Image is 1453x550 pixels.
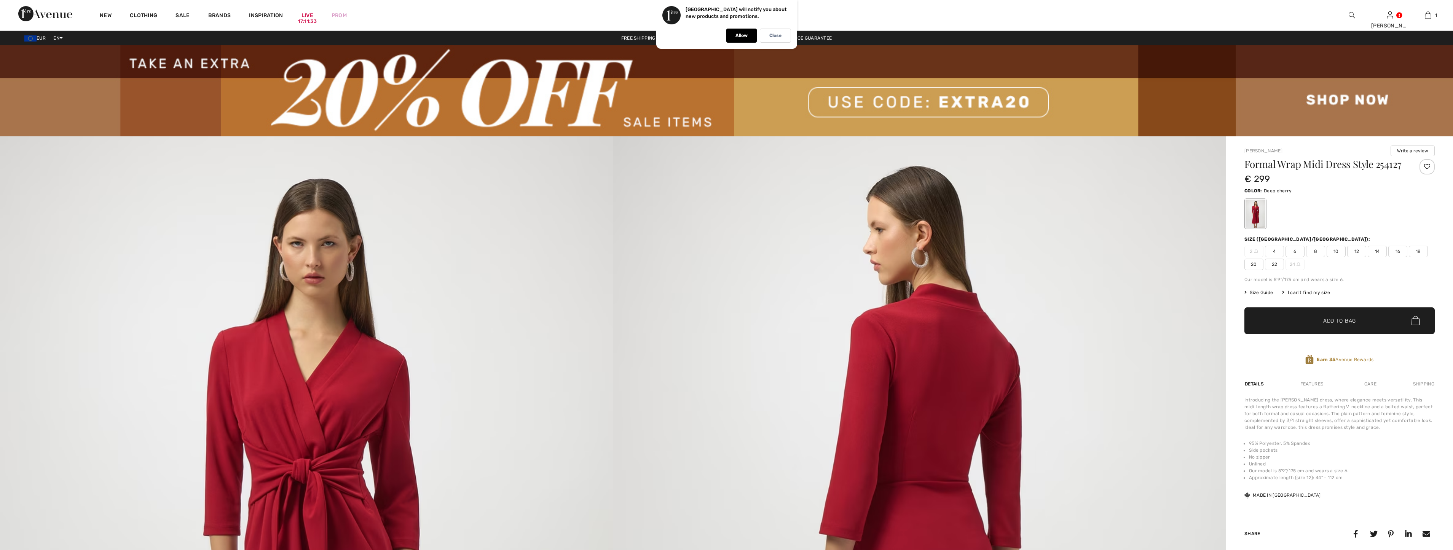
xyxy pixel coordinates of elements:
span: 14 [1368,246,1387,257]
strong: Earn 35 [1317,357,1335,362]
img: Bag.svg [1412,316,1420,326]
img: ring-m.svg [1254,249,1258,253]
span: Add to Bag [1323,317,1356,325]
img: My Bag [1425,11,1431,20]
div: Deep cherry [1246,200,1265,228]
p: Close [769,33,782,38]
li: Our model is 5'9"/175 cm and wears a size 6. [1249,467,1435,474]
div: 17:11:33 [298,18,317,25]
a: Clothing [130,12,157,20]
a: Prom [332,11,347,19]
span: 8 [1306,246,1325,257]
iframe: Opens a widget where you can chat to one of our agents [1405,493,1445,512]
span: Size Guide [1244,289,1273,296]
a: Brands [208,12,231,20]
img: search the website [1349,11,1355,20]
a: Lowest Price Guarantee [764,35,838,41]
span: 10 [1327,246,1346,257]
span: 24 [1286,259,1305,270]
a: [PERSON_NAME] [1244,148,1282,153]
div: Features [1294,377,1330,391]
div: Made in [GEOGRAPHIC_DATA] [1244,492,1321,499]
img: ring-m.svg [1297,262,1300,266]
li: No zipper [1249,454,1435,460]
span: Deep cherry [1264,188,1292,193]
div: Introducing the [PERSON_NAME] dress, where elegance meets versatility. This midi-length wrap dres... [1244,397,1435,431]
div: Our model is 5'9"/175 cm and wears a size 6. [1244,276,1435,283]
span: 6 [1286,246,1305,257]
p: Allow [735,33,748,38]
a: Sale [175,12,190,20]
span: € 299 [1244,174,1270,184]
a: Free shipping on orders over €130 [615,35,715,41]
span: 20 [1244,259,1263,270]
img: 1ère Avenue [18,6,72,21]
div: Size ([GEOGRAPHIC_DATA]/[GEOGRAPHIC_DATA]): [1244,236,1372,243]
li: Side pockets [1249,447,1435,454]
span: EUR [24,35,49,41]
li: Unlined [1249,460,1435,467]
li: Approximate length (size 12): 44" - 112 cm [1249,474,1435,481]
span: Avenue Rewards [1317,356,1373,363]
img: My Info [1387,11,1393,20]
span: 22 [1265,259,1284,270]
div: Care [1358,377,1383,391]
span: 1 [1435,12,1437,19]
div: Details [1244,377,1266,391]
img: Avenue Rewards [1305,355,1314,365]
div: [PERSON_NAME] [1371,22,1408,30]
span: 18 [1409,246,1428,257]
h1: Formal Wrap Midi Dress Style 254127 [1244,159,1403,169]
div: I can't find my size [1282,289,1330,296]
a: Sign In [1387,11,1393,19]
a: New [100,12,112,20]
span: Color: [1244,188,1262,193]
div: Shipping [1411,377,1435,391]
span: Inspiration [249,12,283,20]
span: EN [53,35,63,41]
li: 95% Polyester, 5% Spandex [1249,440,1435,447]
span: 12 [1347,246,1366,257]
p: [GEOGRAPHIC_DATA] will notify you about new products and promotions. [686,6,787,19]
img: Euro [24,35,37,42]
span: 4 [1265,246,1284,257]
button: Add to Bag [1244,307,1435,334]
a: Live17:11:33 [301,11,313,19]
span: 2 [1244,246,1263,257]
span: Share [1244,531,1260,536]
button: Write a review [1391,145,1435,156]
span: 16 [1388,246,1407,257]
a: 1 [1409,11,1447,20]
